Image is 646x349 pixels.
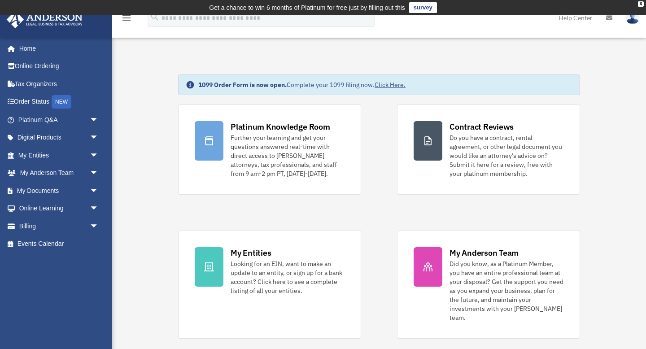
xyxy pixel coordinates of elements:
a: My Documentsarrow_drop_down [6,182,112,200]
div: Platinum Knowledge Room [231,121,330,132]
a: My Anderson Team Did you know, as a Platinum Member, you have an entire professional team at your... [397,231,580,339]
a: My Entities Looking for an EIN, want to make an update to an entity, or sign up for a bank accoun... [178,231,361,339]
div: Get a chance to win 6 months of Platinum for free just by filling out this [209,2,405,13]
a: Platinum Knowledge Room Further your learning and get your questions answered real-time with dire... [178,105,361,195]
img: Anderson Advisors Platinum Portal [4,11,85,28]
span: arrow_drop_down [90,182,108,200]
a: Order StatusNEW [6,93,112,111]
span: arrow_drop_down [90,217,108,236]
a: menu [121,16,132,23]
a: Contract Reviews Do you have a contract, rental agreement, or other legal document you would like... [397,105,580,195]
img: User Pic [626,11,639,24]
a: My Entitiesarrow_drop_down [6,146,112,164]
i: search [150,12,160,22]
div: close [638,1,644,7]
div: NEW [52,95,71,109]
div: Further your learning and get your questions answered real-time with direct access to [PERSON_NAM... [231,133,345,178]
div: Looking for an EIN, want to make an update to an entity, or sign up for a bank account? Click her... [231,259,345,295]
a: Digital Productsarrow_drop_down [6,129,112,147]
span: arrow_drop_down [90,146,108,165]
div: My Entities [231,247,271,258]
a: Click Here. [375,81,406,89]
a: Online Learningarrow_drop_down [6,200,112,218]
a: survey [409,2,437,13]
i: menu [121,13,132,23]
div: Contract Reviews [450,121,514,132]
a: Events Calendar [6,235,112,253]
div: Do you have a contract, rental agreement, or other legal document you would like an attorney's ad... [450,133,563,178]
a: Home [6,39,108,57]
div: My Anderson Team [450,247,519,258]
a: My Anderson Teamarrow_drop_down [6,164,112,182]
span: arrow_drop_down [90,164,108,183]
a: Billingarrow_drop_down [6,217,112,235]
a: Tax Organizers [6,75,112,93]
a: Online Ordering [6,57,112,75]
a: Platinum Q&Aarrow_drop_down [6,111,112,129]
span: arrow_drop_down [90,111,108,129]
div: Complete your 1099 filing now. [198,80,406,89]
strong: 1099 Order Form is now open. [198,81,287,89]
span: arrow_drop_down [90,200,108,218]
div: Did you know, as a Platinum Member, you have an entire professional team at your disposal? Get th... [450,259,563,322]
span: arrow_drop_down [90,129,108,147]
